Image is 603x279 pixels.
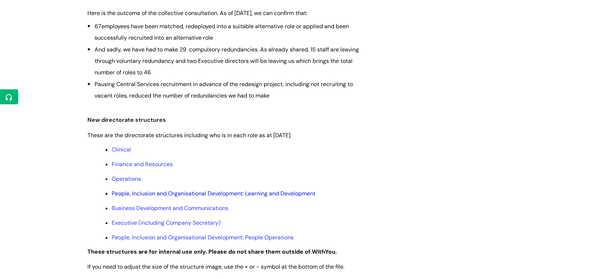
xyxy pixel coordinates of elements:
strong: These structures are for internal use only. Please do not share them outside of WithYou. [87,248,337,255]
a: Executive (including Company Secretary) [112,219,221,226]
a: Clinical [112,146,131,153]
span: 67 [95,23,101,30]
a: Operations [112,175,141,183]
a: Finance and Resources [112,160,173,168]
a: People, Inclusion and Organisational Development: People Operations [112,234,294,241]
span: Pausing Central Services recruitment in advance of the redesign project, including not recruiting... [95,80,353,99]
span: Here is the outcome of the collective consultation. As of [DATE], we can confirm that: [87,9,307,17]
a: People, Inclusion and Organisational Development: Learning and Development [112,190,315,197]
span: employees have been matched, redeployed into a suitable alternative role or applied and been succ... [95,23,349,41]
span: And sadly, we have had to make 29 compulsory redundancies. As already shared, 15 staff are leavin... [95,46,359,76]
span: If you need to adjust the size of the structure image, use the + or - symbol at the bottom of the... [87,263,344,270]
a: Business Development and Communications [112,204,228,212]
span: New directorate structures [87,116,166,124]
span: These are the directorate structures including who is in each role as at [DATE]: [87,131,292,139]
